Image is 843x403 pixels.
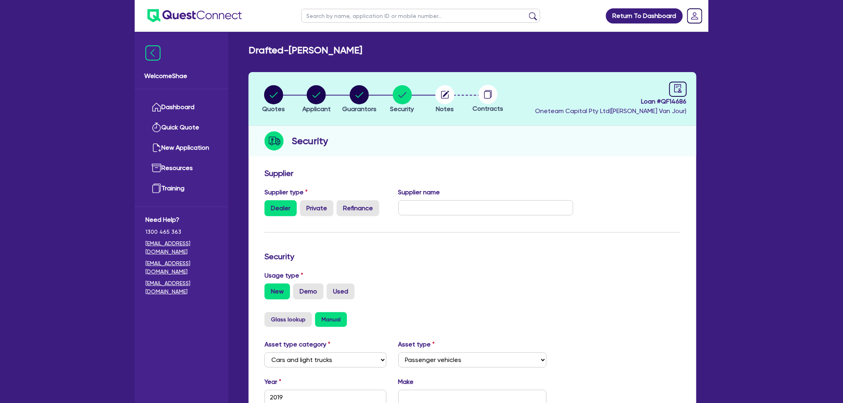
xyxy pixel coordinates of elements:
label: Supplier type [265,188,308,197]
h3: Security [265,252,680,261]
span: audit [674,84,682,93]
label: Asset type [398,340,435,349]
span: Oneteam Capital Pty Ltd ( [PERSON_NAME] Van Jour ) [535,107,687,115]
a: Resources [145,158,218,178]
label: Private [300,200,333,216]
input: Search by name, application ID or mobile number... [301,9,540,23]
a: Training [145,178,218,199]
img: resources [152,163,161,173]
button: Notes [435,85,455,114]
span: Welcome Shae [144,71,219,81]
img: step-icon [265,131,284,151]
label: New [265,284,290,299]
button: Glass lookup [265,312,312,327]
button: Manual [315,312,347,327]
span: Guarantors [342,105,376,113]
span: Quotes [262,105,285,113]
span: Need Help? [145,215,218,225]
img: icon-menu-close [145,45,161,61]
label: Refinance [337,200,379,216]
a: Dropdown toggle [684,6,705,26]
label: Dealer [265,200,297,216]
span: Loan # QF14686 [535,97,687,106]
button: Quotes [262,85,285,114]
label: Asset type category [265,340,330,349]
a: Dashboard [145,97,218,117]
a: [EMAIL_ADDRESS][DOMAIN_NAME] [145,239,218,256]
span: Security [390,105,414,113]
img: new-application [152,143,161,153]
a: Quick Quote [145,117,218,138]
label: Demo [293,284,323,299]
img: quick-quote [152,123,161,132]
a: [EMAIL_ADDRESS][DOMAIN_NAME] [145,259,218,276]
label: Usage type [265,271,303,280]
span: Contracts [472,105,503,112]
img: training [152,184,161,193]
label: Make [398,377,414,387]
label: Year [265,377,281,387]
label: Used [327,284,355,299]
a: [EMAIL_ADDRESS][DOMAIN_NAME] [145,279,218,296]
a: New Application [145,138,218,158]
h2: Drafted - [PERSON_NAME] [249,45,362,56]
h2: Security [292,134,328,148]
a: audit [669,82,687,97]
span: 1300 465 363 [145,228,218,236]
span: Notes [436,105,454,113]
button: Security [390,85,415,114]
h3: Supplier [265,168,680,178]
a: Return To Dashboard [606,8,683,23]
button: Applicant [302,85,331,114]
label: Supplier name [398,188,440,197]
button: Guarantors [342,85,377,114]
span: Applicant [302,105,331,113]
img: quest-connect-logo-blue [147,9,242,22]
